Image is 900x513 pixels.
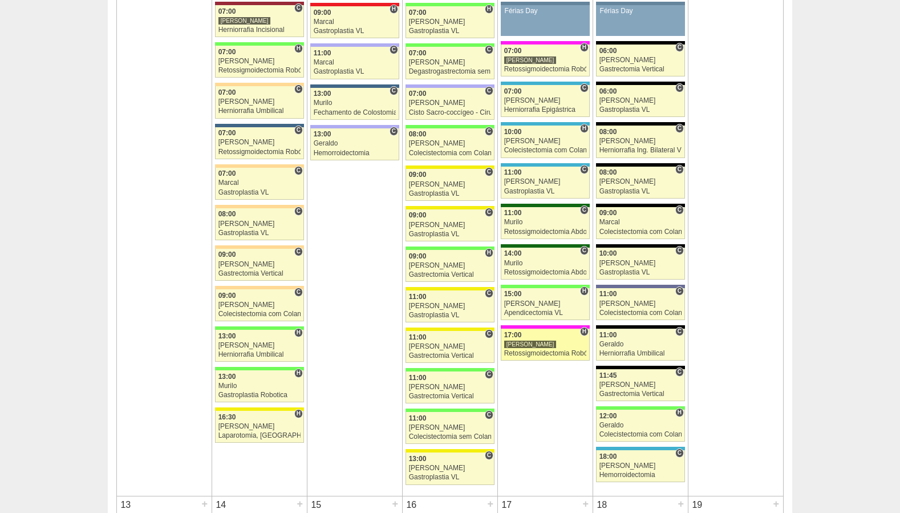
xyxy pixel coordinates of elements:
span: Consultório [485,208,493,217]
a: C 09:00 [PERSON_NAME] Gastroplastia VL [406,209,494,241]
span: Consultório [675,124,684,133]
span: Hospital [294,44,303,53]
a: H 10:00 [PERSON_NAME] Colecistectomia com Colangiografia VL [501,126,590,157]
div: [PERSON_NAME] [218,261,301,268]
a: C 07:00 [PERSON_NAME] Herniorrafia Umbilical [215,86,304,118]
div: [PERSON_NAME] [218,342,301,349]
div: Apendicectomia VL [504,309,587,317]
div: + [676,496,686,511]
div: [PERSON_NAME] [409,343,492,350]
div: Key: Santa Maria [501,244,590,248]
div: Retossigmoidectomia Robótica [218,67,301,74]
span: Hospital [675,408,684,417]
div: Colecistectomia com Colangiografia VL [409,150,492,157]
span: Hospital [580,124,589,133]
div: Herniorrafia Umbilical [599,350,682,357]
div: [PERSON_NAME] [409,262,492,269]
span: 11:00 [599,290,617,298]
div: Key: Sírio Libanês [215,2,304,5]
div: Gastroplastia VL [314,68,396,75]
span: Consultório [675,43,684,52]
a: C 06:00 [PERSON_NAME] Gastrectomia Vertical [596,45,685,76]
span: 13:00 [218,373,236,381]
span: 18:00 [599,453,617,461]
a: C 08:00 [PERSON_NAME] Gastroplastia VL [215,208,304,240]
div: Key: Brasil [406,43,494,47]
a: H 16:30 [PERSON_NAME] Laparotomia, [GEOGRAPHIC_DATA], Drenagem, Bridas VL [215,411,304,443]
a: C 08:00 [PERSON_NAME] Colecistectomia com Colangiografia VL [406,128,494,160]
span: Consultório [580,83,589,92]
div: Gastroplastia VL [409,474,492,481]
div: Key: São Luiz - Jabaquara [310,84,399,88]
div: Key: Brasil [406,125,494,128]
div: [PERSON_NAME] [409,383,492,391]
div: Degastrogastrectomia sem vago [409,68,492,75]
a: Férias Day [596,5,685,36]
div: [PERSON_NAME] [599,97,682,104]
div: Key: Bartira [215,83,304,86]
a: C 08:00 [PERSON_NAME] Herniorrafia Ing. Bilateral VL [596,126,685,157]
span: Consultório [675,246,684,255]
div: [PERSON_NAME] [409,59,492,66]
a: C 11:00 Marcal Gastroplastia VL [310,47,399,79]
span: 13:00 [218,332,236,340]
div: [PERSON_NAME] [409,464,492,472]
span: 09:00 [599,209,617,217]
div: Key: Blanc [596,244,685,248]
div: Key: Christóvão da Gama [406,84,494,88]
div: Herniorrafia Incisional [218,26,301,34]
span: 08:00 [409,130,427,138]
span: Consultório [294,207,303,216]
span: 07:00 [218,88,236,96]
span: 08:00 [218,210,236,218]
span: Consultório [580,205,589,215]
div: [PERSON_NAME] [218,220,301,228]
a: C 11:00 [PERSON_NAME] Gastrectomia Vertical [406,331,494,363]
div: Gastrectomia Vertical [599,66,682,73]
div: Hemorroidectomia [314,150,396,157]
span: Consultório [675,205,684,215]
span: 06:00 [599,47,617,55]
div: Colecistectomia com Colangiografia VL [218,310,301,318]
span: 12:00 [599,412,617,420]
div: Férias Day [505,7,586,15]
div: Key: Assunção [310,3,399,6]
div: + [390,496,400,511]
div: Key: Blanc [596,41,685,45]
span: Consultório [294,84,303,94]
a: C 08:00 [PERSON_NAME] Gastroplastia VL [596,167,685,199]
span: Consultório [294,247,303,256]
div: Key: Bartira [215,164,304,168]
span: Consultório [485,370,493,379]
div: Murilo [314,99,396,107]
div: Marcal [218,179,301,187]
span: Consultório [675,286,684,296]
a: H 07:00 [PERSON_NAME] Retossigmoidectomia Robótica [501,45,590,76]
div: [PERSON_NAME] [599,260,682,267]
a: H 07:00 [PERSON_NAME] Gastroplastia VL [406,6,494,38]
span: 11:00 [409,293,427,301]
div: Herniorrafia Ing. Bilateral VL [599,147,682,154]
div: Key: Bartira [215,245,304,249]
span: 07:00 [504,47,522,55]
span: 10:00 [599,249,617,257]
div: Geraldo [599,341,682,348]
span: 11:00 [409,414,427,422]
div: + [581,496,590,511]
div: Key: Santa Rita [406,449,494,453]
div: Gastrectomia Vertical [409,271,492,278]
div: [PERSON_NAME] [504,178,587,185]
span: 09:00 [314,9,331,17]
div: Key: Bartira [215,205,304,208]
div: Key: Brasil [215,367,304,370]
span: 17:00 [504,331,522,339]
div: Fechamento de Colostomia ou Enterostomia [314,109,396,116]
a: C 09:00 [PERSON_NAME] Colecistectomia com Colangiografia VL [215,289,304,321]
a: Férias Day [501,5,590,36]
span: Consultório [580,165,589,174]
div: Key: Pro Matre [501,325,590,329]
div: Gastroplastia VL [409,27,492,35]
span: Hospital [580,286,589,296]
div: Key: Blanc [596,122,685,126]
div: Gastroplastia VL [599,188,682,195]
